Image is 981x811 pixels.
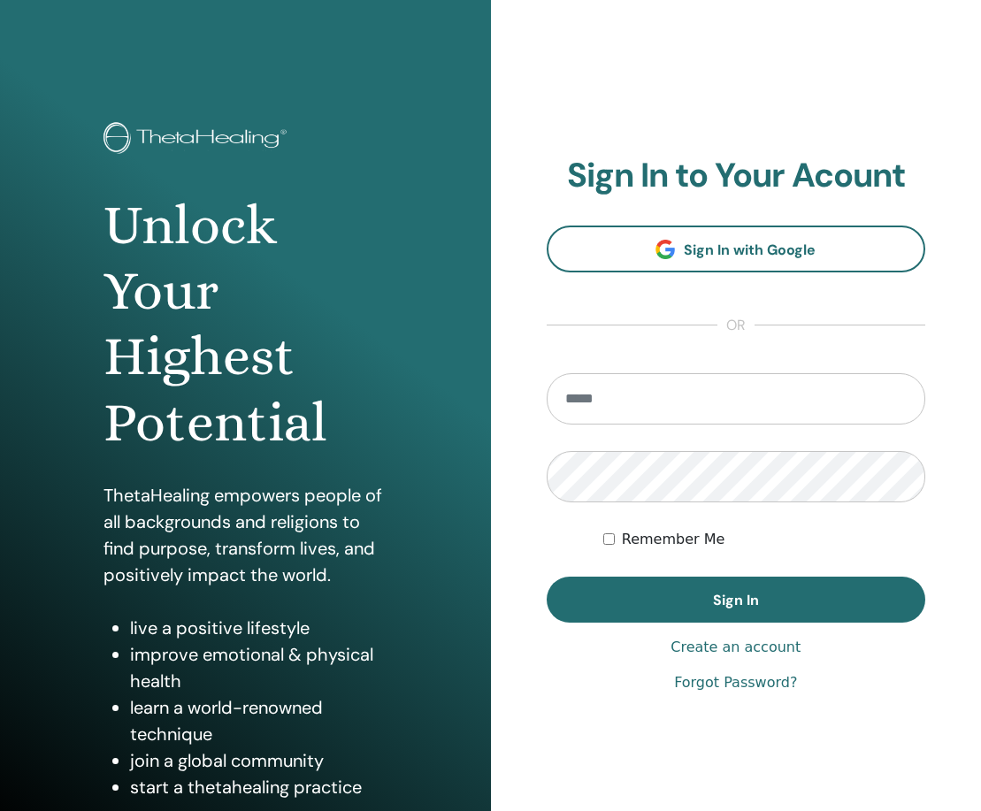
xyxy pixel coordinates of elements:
[130,615,387,641] li: live a positive lifestyle
[717,315,755,336] span: or
[130,747,387,774] li: join a global community
[603,529,925,550] div: Keep me authenticated indefinitely or until I manually logout
[103,482,387,588] p: ThetaHealing empowers people of all backgrounds and religions to find purpose, transform lives, a...
[547,226,926,272] a: Sign In with Google
[547,577,926,623] button: Sign In
[547,156,926,196] h2: Sign In to Your Acount
[130,774,387,800] li: start a thetahealing practice
[130,694,387,747] li: learn a world-renowned technique
[713,591,759,609] span: Sign In
[622,529,725,550] label: Remember Me
[684,241,816,259] span: Sign In with Google
[130,641,387,694] li: improve emotional & physical health
[671,637,801,658] a: Create an account
[674,672,797,693] a: Forgot Password?
[103,193,387,456] h1: Unlock Your Highest Potential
